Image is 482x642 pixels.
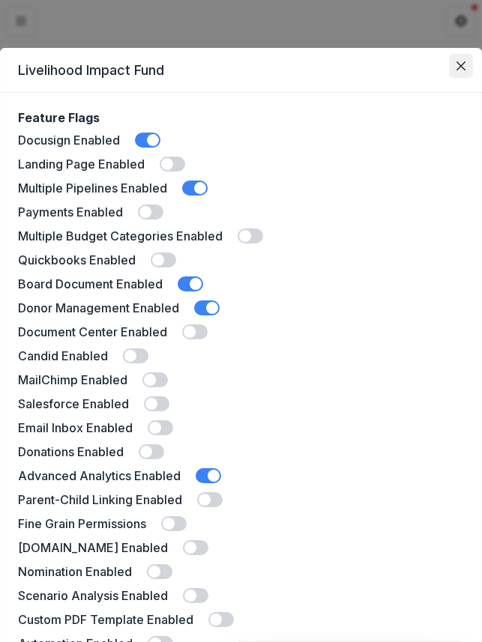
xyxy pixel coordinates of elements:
h2: Feature Flags [18,111,100,125]
label: Donor Management Enabled [18,299,179,317]
button: Close [449,54,473,78]
label: Donations Enabled [18,443,124,461]
label: Candid Enabled [18,347,108,365]
label: [DOMAIN_NAME] Enabled [18,539,168,557]
label: Docusign Enabled [18,131,120,149]
label: Fine Grain Permissions [18,515,146,533]
label: Document Center Enabled [18,323,167,341]
label: Custom PDF Template Enabled [18,611,193,629]
label: Board Document Enabled [18,275,163,293]
label: Scenario Analysis Enabled [18,587,168,605]
label: MailChimp Enabled [18,371,127,389]
label: Multiple Budget Categories Enabled [18,227,223,245]
label: Parent-Child Linking Enabled [18,491,182,509]
label: Payments Enabled [18,203,123,221]
label: Landing Page Enabled [18,155,145,173]
label: Advanced Analytics Enabled [18,467,181,485]
label: Email Inbox Enabled [18,419,133,437]
label: Nomination Enabled [18,563,132,581]
label: Multiple Pipelines Enabled [18,179,167,197]
label: Salesforce Enabled [18,395,129,413]
label: Quickbooks Enabled [18,251,136,269]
